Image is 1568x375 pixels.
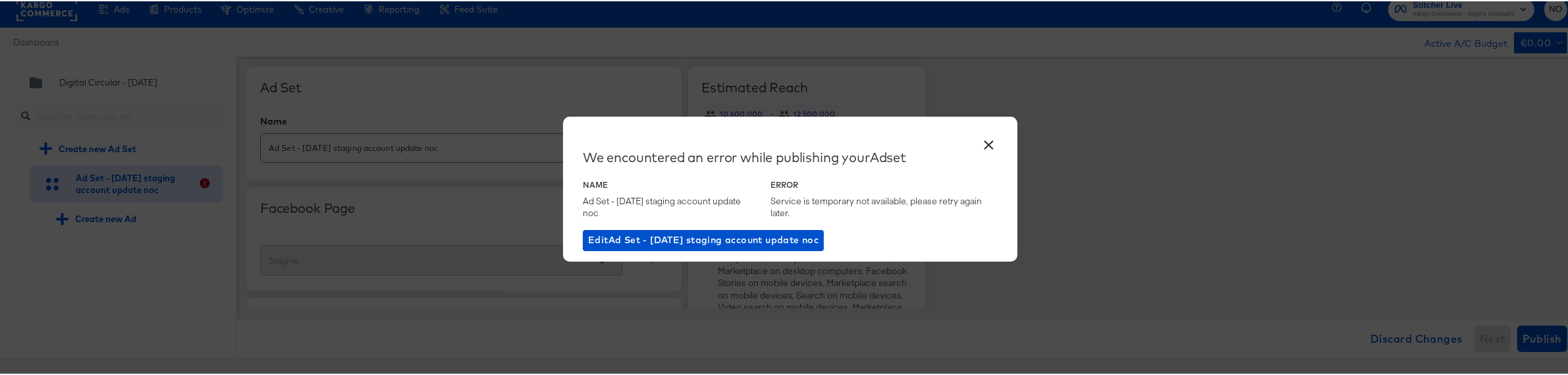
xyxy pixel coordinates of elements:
button: × [977,129,1001,152]
span: Edit Ad Set - [DATE] staging account update noc [588,231,819,247]
button: EditAd Set - [DATE] staging account update noc [583,229,824,250]
div: Name [583,179,755,189]
div: Error [771,179,998,189]
div: Service is temporary not available, please retry again later. [771,194,998,218]
div: Ad Set - [DATE] staging account update noc [583,194,755,218]
div: We encountered an error while publishing your Adset [583,148,998,164]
